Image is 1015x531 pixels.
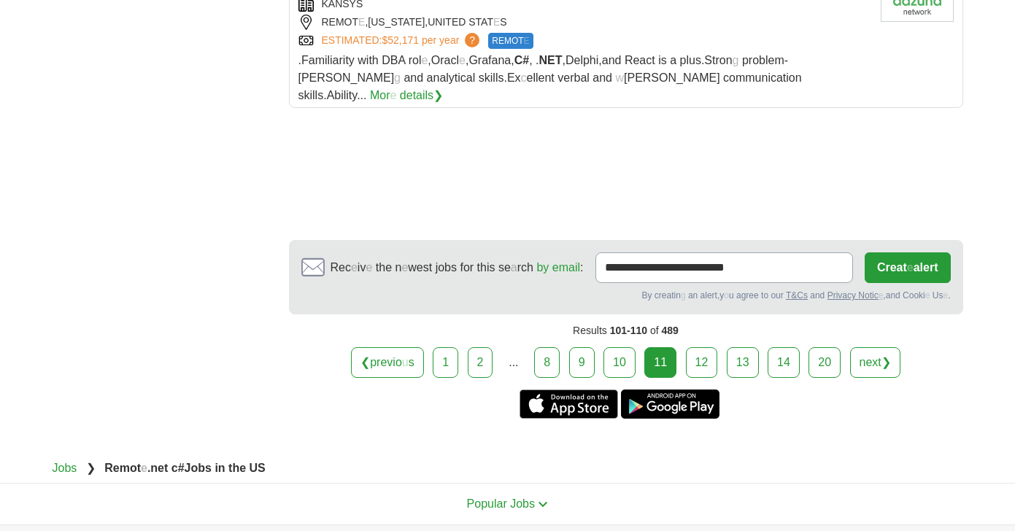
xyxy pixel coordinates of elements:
[498,261,511,274] readpronunciation-span: se
[436,261,457,274] readpronunciation-word: jobs
[322,34,379,46] readpronunciation-word: ESTIMATED
[522,54,529,66] readpronunciation-span: #
[500,16,506,28] readpronunciation-span: S
[468,347,493,378] a: 2
[298,89,324,101] readpronunciation-word: skills
[514,54,523,66] readpronunciation-word: C
[593,71,612,84] readpronunciation-word: and
[662,325,679,336] span: 489
[86,462,96,474] span: ❯
[507,71,521,84] readpronunciation-span: Ex
[610,325,647,336] span: 101-110
[150,462,168,474] readpronunciation-word: net
[603,347,636,378] a: 10
[215,462,225,474] readpronunciation-word: in
[771,290,783,301] readpronunciation-word: our
[250,462,266,474] readpronunciation-word: US
[641,290,652,301] readpronunciation-word: By
[658,54,667,66] readpronunciation-word: is
[538,501,548,508] img: toggle icon
[552,261,580,274] readpronunciation-word: email
[797,290,808,301] readpronunciation-word: Cs
[850,347,900,378] a: next❯
[228,462,246,474] readpronunciation-word: the
[511,54,514,66] readpronunciation-span: ,
[701,290,717,301] readpronunciation-word: alert
[704,54,732,66] readpronunciation-span: Stron
[460,261,474,274] readpronunciation-word: for
[511,261,517,274] readpronunciation-span: a
[147,462,150,474] readpronunciation-span: .
[562,54,565,66] readpronunciation-span: ,
[408,261,432,274] readpronunciation-span: west
[736,290,759,301] readpronunciation-word: agree
[370,87,443,104] a: More details❯
[925,290,930,301] readpronunciation-span: e
[459,54,466,66] readpronunciation-span: e
[717,290,719,301] readpronunciation-span: ,
[733,54,739,66] readpronunciation-span: g
[573,325,607,336] readpronunciation-word: Results
[404,71,423,84] readpronunciation-word: and
[428,16,466,28] readpronunciation-word: UNITED
[376,261,392,274] readpronunciation-word: the
[171,462,178,474] readpronunciation-word: c
[425,16,428,28] readpronunciation-span: ,
[688,290,698,301] readpronunciation-word: an
[791,290,797,301] readpronunciation-span: &
[402,356,409,368] readpronunciation-span: u
[503,71,506,84] readpronunciation-span: .
[860,356,881,368] readpronunciation-word: next
[566,54,598,66] readpronunciation-word: Delphi
[907,261,914,274] readpronunciation-span: e
[827,290,856,301] readpronunciation-word: Privacy
[650,325,659,336] readpronunciation-word: of
[510,497,535,510] readpronunciation-word: Jobs
[53,462,77,474] readpronunciation-word: Jobs
[409,356,414,368] readpronunciation-span: s
[395,261,401,274] readpronunciation-span: n
[724,290,729,301] readpronunciation-span: o
[351,347,423,378] a: ❮previous
[331,259,584,276] span: :
[524,36,530,46] readpronunciation-span: E
[468,16,493,28] readpronunciation-span: STAT
[808,347,841,378] a: 20
[527,71,555,84] readpronunciation-span: ellent
[298,54,301,66] readpronunciation-span: .
[468,54,511,66] readpronunciation-word: Grafana
[877,261,907,274] readpronunciation-span: Creat
[427,71,476,84] readpronunciation-word: analytical
[670,54,676,66] readpronunciation-word: a
[465,33,479,47] span: ?
[655,290,681,301] readpronunciation-span: creatin
[534,347,560,378] a: 8
[933,290,943,301] readpronunciation-span: Us
[433,89,443,101] readpronunciation-span: ❯
[370,89,390,101] readpronunciation-span: Mor
[382,34,419,46] span: $52,171
[729,290,734,301] readpronunciation-span: u
[686,347,718,378] a: 12
[431,54,459,66] readpronunciation-span: Oracl
[322,16,359,28] readpronunciation-span: REMOT
[360,356,370,368] readpronunciation-span: ❮
[881,356,891,368] readpronunciation-span: ❯
[477,261,495,274] readpronunciation-word: this
[366,261,372,274] readpronunciation-span: e
[370,356,402,368] readpronunciation-span: previo
[865,252,951,283] button: Createalert
[719,290,724,301] readpronunciation-span: y
[493,16,500,28] readpronunciation-span: E
[723,71,802,84] readpronunciation-word: communication
[365,16,368,28] readpronunciation-span: ,
[178,462,185,474] readpronunciation-span: #
[858,290,878,301] readpronunciation-span: Notic
[301,54,355,66] readpronunciation-word: Familiarity
[681,290,686,301] readpronunciation-span: g
[499,348,528,377] div: ...
[409,54,422,66] readpronunciation-span: rol
[358,261,366,274] readpronunciation-span: iv
[298,54,802,101] span: , .
[421,54,428,66] readpronunciation-span: e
